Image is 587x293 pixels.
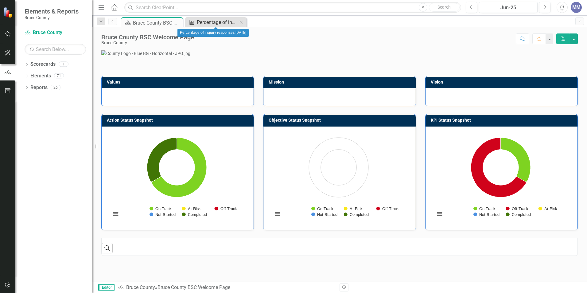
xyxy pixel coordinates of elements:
button: Show On Track [311,206,333,211]
div: » [118,284,335,291]
small: Bruce County [25,15,79,20]
div: Bruce County [101,41,194,45]
span: Editor [98,284,115,291]
div: Jun-25 [481,4,535,11]
div: Bruce County BSC Welcome Page [101,34,194,41]
button: Show Completed [344,212,369,217]
div: 1 [59,62,68,67]
button: Search [429,3,460,12]
path: On Track, 2. [152,138,207,197]
a: Percentage of inquiry responses [DATE] [187,18,237,26]
button: Show On Track [150,206,172,211]
button: Show Off Track [376,206,398,211]
path: Off Track, 2. [471,138,526,197]
a: Elements [30,72,51,80]
button: Show Off Track [215,206,236,211]
button: Show Not Started [150,212,175,217]
button: Jun-25 [479,2,538,13]
h3: Values [107,80,251,84]
h3: Objective Status Snapshot [269,118,412,123]
button: Show At Risk [538,206,557,211]
a: Scorecards [30,61,56,68]
h3: Vision [431,80,574,84]
a: Reports [30,84,48,91]
button: Show At Risk [344,206,362,211]
div: 71 [54,73,64,79]
button: Show Completed [506,212,531,217]
input: Search ClearPoint... [124,2,461,13]
img: ClearPoint Strategy [3,7,14,18]
input: Search Below... [25,44,86,55]
button: Show On Track [473,206,496,211]
path: Not Started , 0. [151,176,161,182]
button: View chart menu, Chart [435,210,444,218]
div: Chart. Highcharts interactive chart. [270,131,409,224]
svg: Interactive chart [108,131,246,224]
span: Elements & Reports [25,8,79,15]
button: Show Completed [182,212,207,217]
div: Chart. Highcharts interactive chart. [432,131,571,224]
div: Chart. Highcharts interactive chart. [108,131,247,224]
svg: Interactive chart [432,131,570,224]
a: Bruce County [25,29,86,36]
div: Bruce County BSC Welcome Page [133,19,181,27]
svg: Interactive chart [270,131,407,224]
img: County Logo - Blue BG - Horizontal - JPG.jpg [101,50,578,57]
div: Bruce County BSC Welcome Page [157,284,230,290]
button: MM [571,2,582,13]
div: 26 [51,85,60,90]
button: View chart menu, Chart [273,210,282,218]
div: Percentage of inquiry responses [DATE] [197,18,237,26]
h3: Mission [269,80,412,84]
span: Search [437,5,451,10]
button: Show Off Track [506,206,528,211]
button: Show At Risk [182,206,200,211]
div: Percentage of inquiry responses [DATE] [177,29,249,37]
h3: Action Status Snapshot [107,118,251,123]
a: Bruce County [126,284,155,290]
button: Show Not Started [473,212,499,217]
button: Show Not Started [311,212,337,217]
h3: KPI Status Snapshot [431,118,574,123]
button: View chart menu, Chart [111,210,120,218]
